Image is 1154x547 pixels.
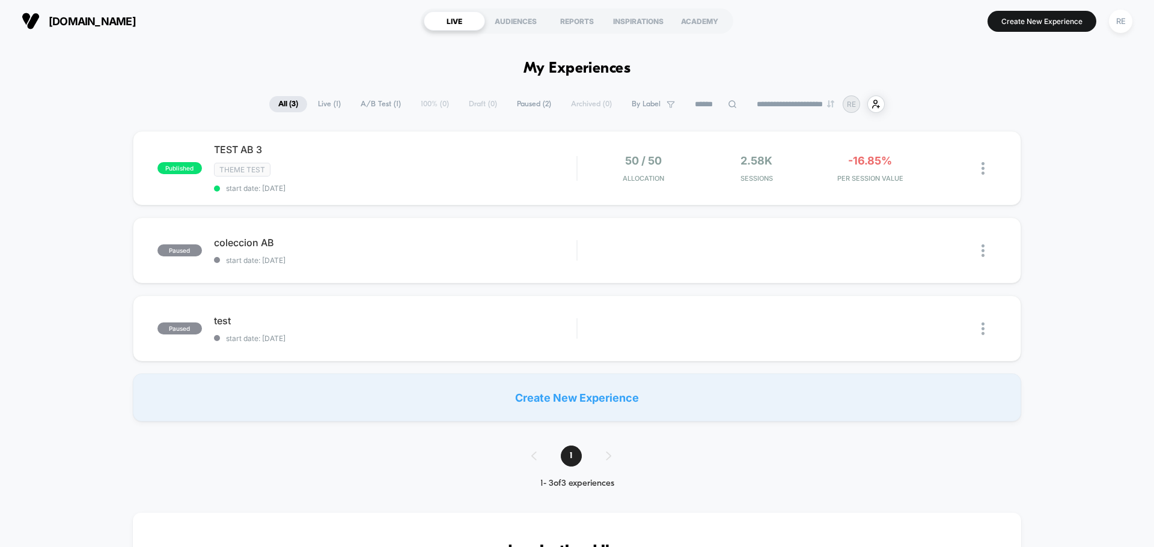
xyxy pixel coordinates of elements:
img: Visually logo [22,12,40,30]
span: Allocation [623,174,664,183]
span: TEST AB 3 [214,144,576,156]
span: 2.58k [740,154,772,167]
div: 1 - 3 of 3 experiences [519,479,635,489]
img: end [827,100,834,107]
span: paused [157,322,202,334]
span: -16.85% [848,154,892,167]
span: Sessions [703,174,811,183]
span: By Label [632,100,661,109]
h1: My Experiences [524,60,631,77]
span: PER SESSION VALUE [816,174,924,183]
div: LIVE [424,11,485,31]
span: Theme Test [214,163,270,177]
span: start date: [DATE] [214,256,576,265]
div: ACADEMY [669,11,730,31]
button: RE [1105,9,1136,34]
span: Paused ( 2 ) [508,96,560,112]
img: close [982,322,985,335]
span: paused [157,244,202,256]
span: test [214,315,576,327]
span: 50 / 50 [625,154,662,167]
span: [DOMAIN_NAME] [49,15,136,28]
button: Create New Experience [988,11,1096,32]
span: All ( 3 ) [269,96,307,112]
img: close [982,244,985,257]
button: [DOMAIN_NAME] [18,11,139,31]
div: RE [1109,10,1132,33]
span: Live ( 1 ) [309,96,350,112]
span: start date: [DATE] [214,334,576,343]
span: 1 [561,446,582,467]
div: AUDIENCES [485,11,546,31]
div: INSPIRATIONS [608,11,669,31]
span: start date: [DATE] [214,184,576,193]
p: RE [847,100,856,109]
span: published [157,162,202,174]
img: close [982,162,985,175]
div: Create New Experience [133,373,1021,422]
span: coleccion AB [214,237,576,249]
span: A/B Test ( 1 ) [352,96,410,112]
div: REPORTS [546,11,608,31]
